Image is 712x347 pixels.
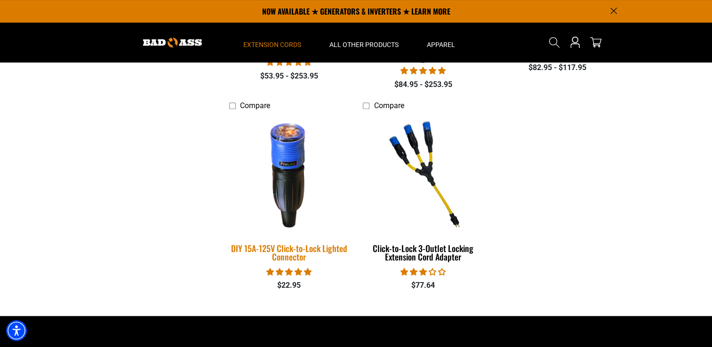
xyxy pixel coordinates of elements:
[547,35,562,50] summary: Search
[400,268,446,276] span: 3.00 stars
[329,40,399,49] span: All Other Products
[240,101,270,110] span: Compare
[143,38,202,47] img: Bad Ass Extension Cords
[363,280,483,291] div: $77.64
[266,268,312,276] span: 4.84 stars
[363,244,483,261] div: Click-to-Lock 3-Outlet Locking Extension Cord Adapter
[243,40,301,49] span: Extension Cords
[229,71,349,82] div: $53.95 - $253.95
[315,23,413,62] summary: All Other Products
[497,62,617,73] div: $82.95 - $117.95
[588,37,603,48] a: cart
[229,23,315,62] summary: Extension Cords
[229,280,349,291] div: $22.95
[427,40,455,49] span: Apparel
[229,115,349,267] a: DIY 15A-125V Click-to-Lock Lighted Connector DIY 15A-125V Click-to-Lock Lighted Connector
[229,244,349,261] div: DIY 15A-125V Click-to-Lock Lighted Connector
[223,114,355,234] img: DIY 15A-125V Click-to-Lock Lighted Connector
[363,115,483,267] a: Click-to-Lock 3-Outlet Locking Extension Cord Adapter Click-to-Lock 3-Outlet Locking Extension Co...
[413,23,469,62] summary: Apparel
[568,23,583,62] a: Open this option
[400,66,446,75] span: 4.84 stars
[374,101,404,110] span: Compare
[364,119,482,228] img: Click-to-Lock 3-Outlet Locking Extension Cord Adapter
[363,79,483,90] div: $84.95 - $253.95
[266,58,312,67] span: 4.87 stars
[6,320,27,341] div: Accessibility Menu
